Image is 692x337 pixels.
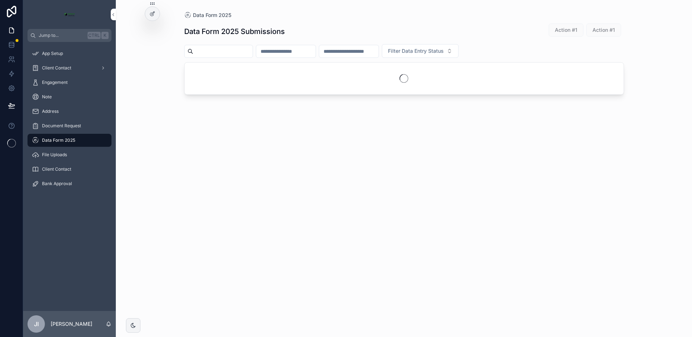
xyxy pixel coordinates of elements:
[23,42,116,200] div: scrollable content
[42,181,72,187] span: Bank Approval
[42,166,71,172] span: Client Contact
[51,320,92,328] p: [PERSON_NAME]
[42,51,63,56] span: App Setup
[193,12,231,19] span: Data Form 2025
[28,29,111,42] button: Jump to...CtrlK
[28,148,111,161] a: File Uploads
[42,80,68,85] span: Engagement
[42,123,81,129] span: Document Request
[28,76,111,89] a: Engagement
[39,33,85,38] span: Jump to...
[28,177,111,190] a: Bank Approval
[88,32,101,39] span: Ctrl
[28,119,111,132] a: Document Request
[42,152,67,158] span: File Uploads
[184,26,285,37] h1: Data Form 2025 Submissions
[42,137,75,143] span: Data Form 2025
[102,33,108,38] span: K
[28,47,111,60] a: App Setup
[28,61,111,74] a: Client Contact
[64,9,75,20] img: App logo
[28,105,111,118] a: Address
[388,47,444,55] span: Filter Data Entry Status
[42,65,71,71] span: Client Contact
[28,163,111,176] a: Client Contact
[42,108,59,114] span: Address
[34,320,39,328] span: JI
[382,44,459,58] button: Select Button
[28,134,111,147] a: Data Form 2025
[28,90,111,103] a: Note
[42,94,52,100] span: Note
[184,12,231,19] a: Data Form 2025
